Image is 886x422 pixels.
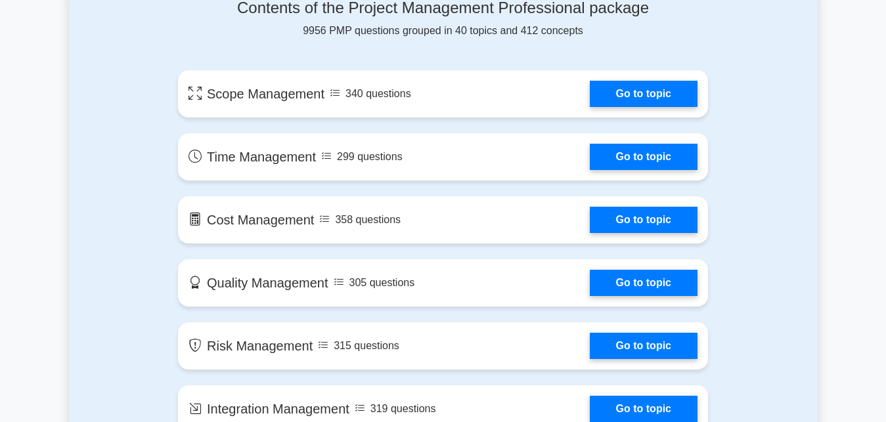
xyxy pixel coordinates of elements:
[590,81,698,107] a: Go to topic
[590,144,698,170] a: Go to topic
[590,396,698,422] a: Go to topic
[590,270,698,296] a: Go to topic
[590,207,698,233] a: Go to topic
[590,333,698,359] a: Go to topic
